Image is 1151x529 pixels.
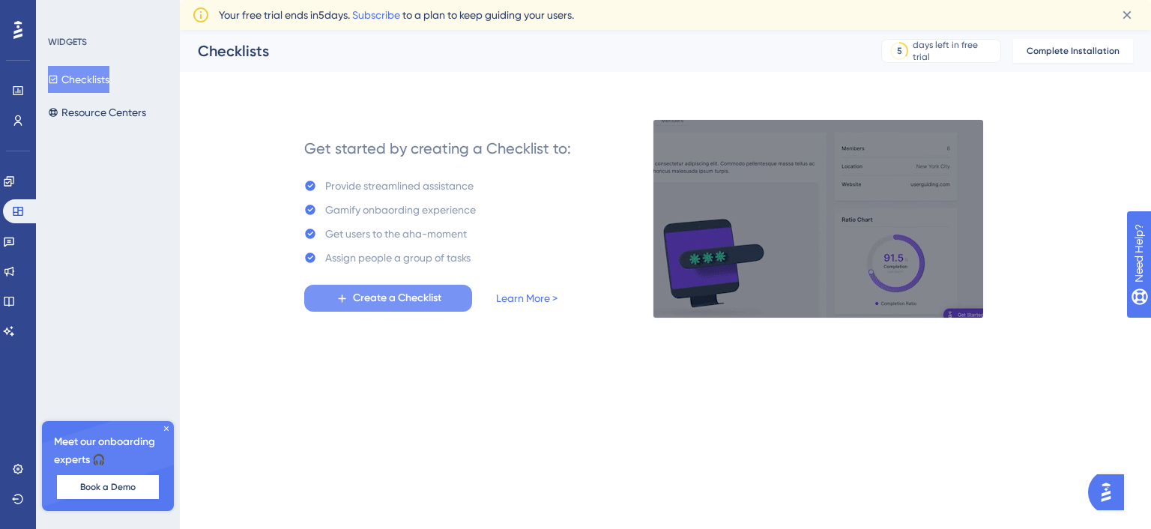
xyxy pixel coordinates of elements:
button: Resource Centers [48,99,146,126]
div: Provide streamlined assistance [325,177,474,195]
span: Your free trial ends in 5 days. to a plan to keep guiding your users. [219,6,574,24]
span: Complete Installation [1027,45,1120,57]
iframe: UserGuiding AI Assistant Launcher [1088,470,1133,515]
span: Meet our onboarding experts 🎧 [54,433,162,469]
div: days left in free trial [913,39,996,63]
div: Gamify onbaording experience [325,201,476,219]
button: Checklists [48,66,109,93]
span: Need Help? [35,4,94,22]
span: Book a Demo [80,481,136,493]
div: 5 [897,45,902,57]
div: WIDGETS [48,36,87,48]
span: Create a Checklist [353,289,441,307]
a: Subscribe [352,9,400,21]
img: e28e67207451d1beac2d0b01ddd05b56.gif [653,119,984,318]
div: Get users to the aha-moment [325,225,467,243]
div: Assign people a group of tasks [325,249,471,267]
button: Complete Installation [1013,39,1133,63]
button: Create a Checklist [304,285,472,312]
div: Get started by creating a Checklist to: [304,138,571,159]
a: Learn More > [496,289,558,307]
div: Checklists [198,40,844,61]
button: Book a Demo [57,475,159,499]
